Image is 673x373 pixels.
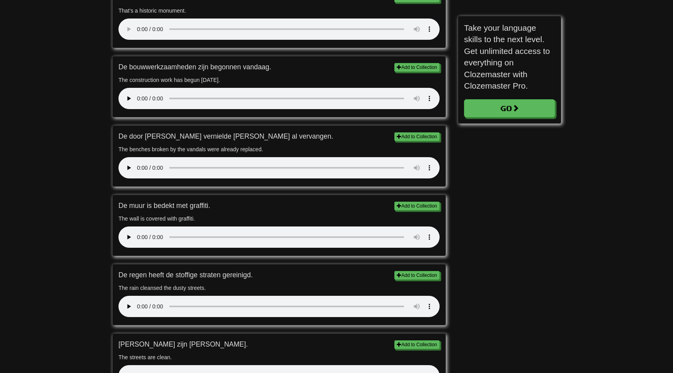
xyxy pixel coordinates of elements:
[118,284,440,292] p: The rain cleansed the dusty streets.
[118,201,440,211] p: De muur is bedekt met graffiti.
[464,22,555,91] p: Take your language skills to the next level. Get unlimited access to everything on Clozemaster wi...
[394,271,440,280] button: Add to Collection
[394,63,440,72] button: Add to Collection
[118,340,440,349] p: [PERSON_NAME] zijn [PERSON_NAME].
[118,62,440,72] p: De bouwwerkzaamheden zijn begonnen vandaag.
[118,353,440,361] p: The streets are clean.
[118,145,440,153] p: The benches broken by the vandals were already replaced.
[394,340,440,349] button: Add to Collection
[394,132,440,141] button: Add to Collection
[118,215,440,223] p: The wall is covered with graffiti.
[464,99,555,117] a: Go
[118,76,440,84] p: The construction work has begun [DATE].
[118,132,440,141] p: De door [PERSON_NAME] vernielde [PERSON_NAME] al vervangen.
[118,7,440,15] p: That's a historic monument.
[118,270,440,280] p: De regen heeft de stoffige straten gereinigd.
[394,202,440,210] button: Add to Collection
